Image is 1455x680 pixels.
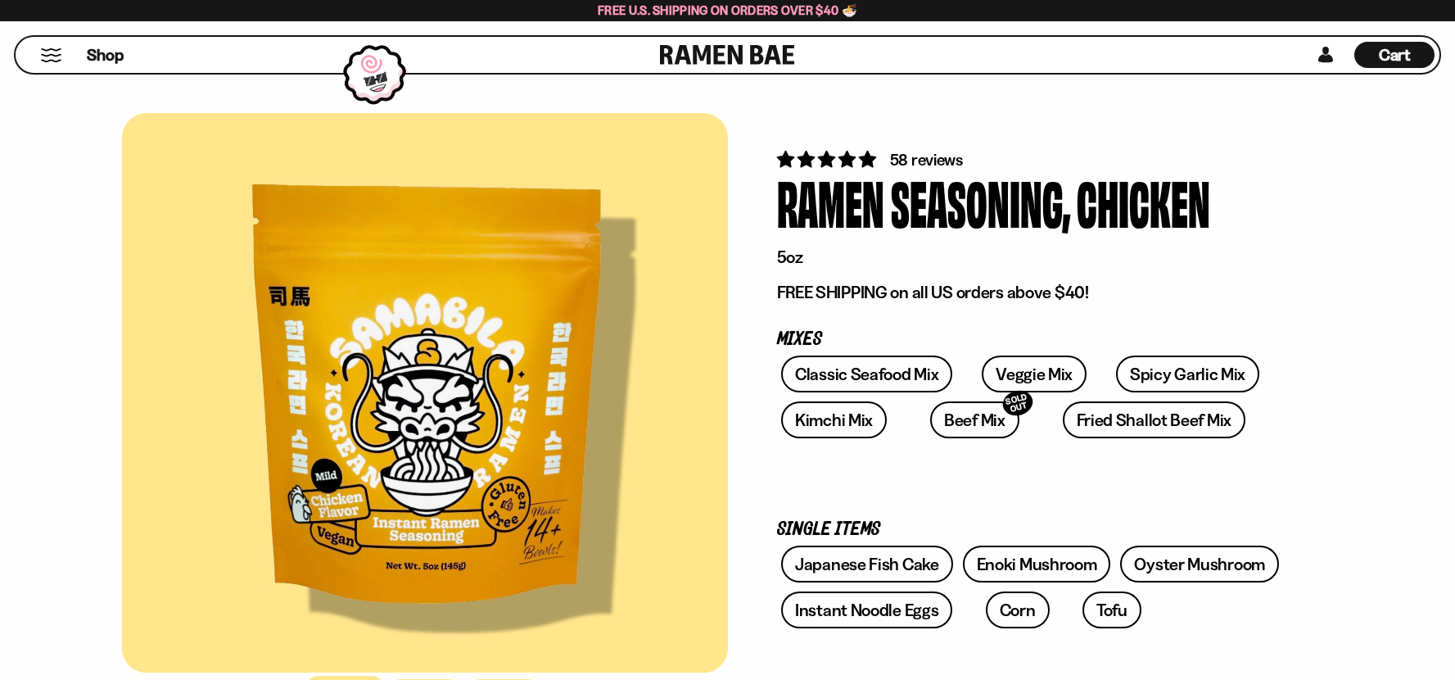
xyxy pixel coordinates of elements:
[598,2,857,18] span: Free U.S. Shipping on Orders over $40 🍜
[777,522,1285,537] p: Single Items
[781,356,952,392] a: Classic Seafood Mix
[777,282,1285,303] p: FREE SHIPPING on all US orders above $40!
[40,48,62,62] button: Mobile Menu Trigger
[890,150,963,170] span: 58 reviews
[777,332,1285,347] p: Mixes
[891,171,1070,233] div: Seasoning,
[986,592,1050,628] a: Corn
[1379,45,1411,65] span: Cart
[1116,356,1259,392] a: Spicy Garlic Mix
[930,401,1019,438] a: Beef MixSOLD OUT
[963,546,1111,583] a: Enoki Mushroom
[982,356,1087,392] a: Veggie Mix
[1063,401,1245,438] a: Fried Shallot Beef Mix
[781,592,952,628] a: Instant Noodle Eggs
[1082,592,1141,628] a: Tofu
[1077,171,1210,233] div: Chicken
[87,42,124,68] a: Shop
[777,171,884,233] div: Ramen
[777,247,1285,268] p: 5oz
[87,44,124,66] span: Shop
[1120,546,1279,583] a: Oyster Mushroom
[1000,388,1036,419] div: SOLD OUT
[1354,37,1435,73] a: Cart
[777,149,879,170] span: 4.83 stars
[781,401,887,438] a: Kimchi Mix
[781,546,953,583] a: Japanese Fish Cake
